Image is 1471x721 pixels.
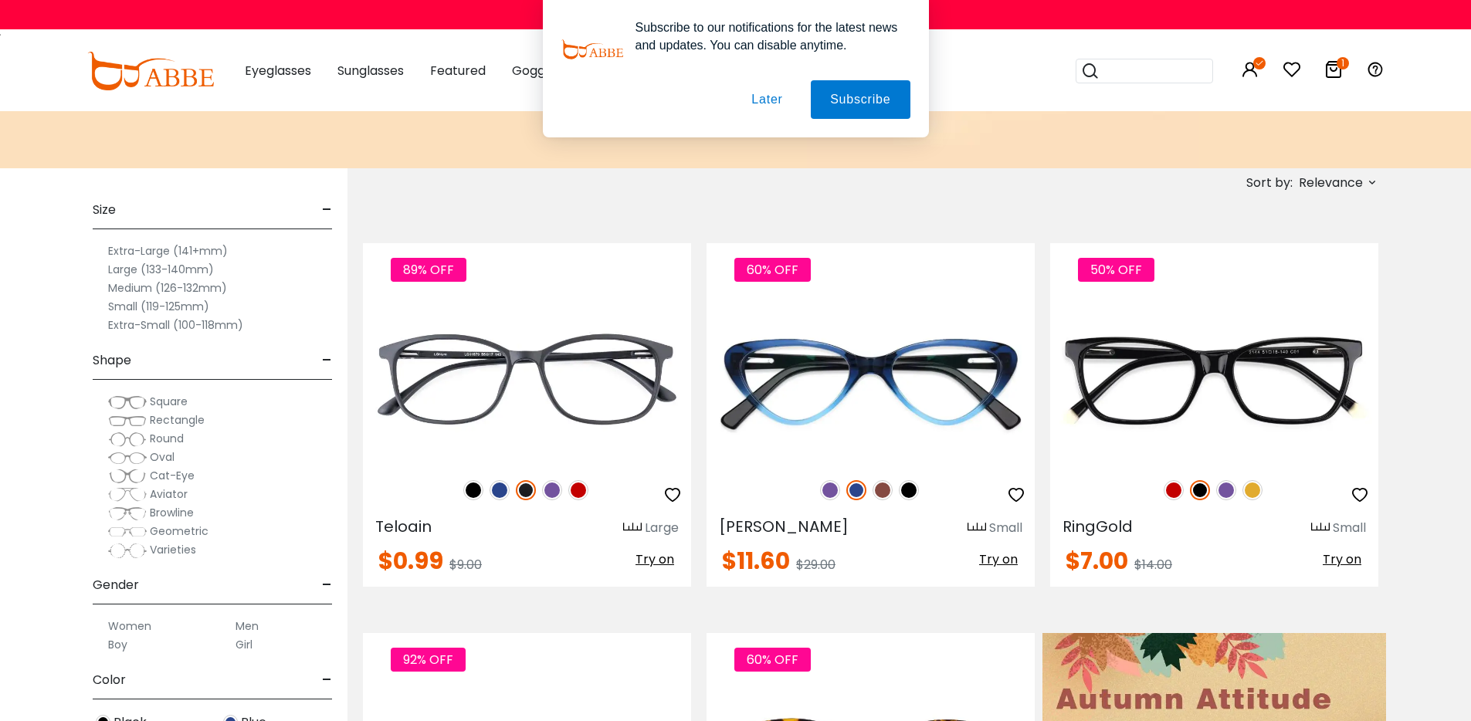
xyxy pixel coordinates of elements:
img: size ruler [1311,522,1330,533]
span: $14.00 [1134,556,1172,574]
label: Extra-Large (141+mm) [108,242,228,260]
span: Relevance [1299,169,1363,197]
img: Black RingGold - Acetate ,Universal Bridge Fit [1050,299,1378,463]
span: Gender [93,567,139,604]
button: Subscribe [811,80,910,119]
div: Large [645,519,679,537]
img: Square.png [108,394,147,410]
img: Black [1190,480,1210,500]
span: Color [93,662,126,699]
img: Round.png [108,432,147,447]
label: Small (119-125mm) [108,297,209,316]
img: Yellow [1242,480,1263,500]
span: Square [150,394,188,409]
span: 60% OFF [734,648,811,672]
span: $7.00 [1066,544,1128,577]
span: Rectangle [150,412,205,428]
img: Varieties.png [108,543,147,559]
img: size ruler [623,522,642,533]
span: Try on [1323,550,1361,568]
label: Men [236,617,259,635]
img: Blue Hannah - Acetate ,Universal Bridge Fit [707,299,1035,463]
label: Women [108,617,151,635]
span: - [322,342,332,379]
img: Black [463,480,483,500]
span: $29.00 [796,556,835,574]
label: Medium (126-132mm) [108,279,227,297]
img: Blue [846,480,866,500]
img: Purple [542,480,562,500]
span: Try on [979,550,1018,568]
div: Small [1333,519,1366,537]
span: Geometric [150,523,208,539]
img: Matte Black [516,480,536,500]
img: Cat-Eye.png [108,469,147,484]
img: Black [899,480,919,500]
span: 50% OFF [1078,258,1154,282]
button: Try on [631,550,679,570]
span: Cat-Eye [150,468,195,483]
span: 60% OFF [734,258,811,282]
button: Try on [974,550,1022,570]
div: Subscribe to our notifications for the latest news and updates. You can disable anytime. [623,19,910,54]
span: Size [93,191,116,228]
img: Red [568,480,588,500]
span: - [322,191,332,228]
span: $0.99 [378,544,443,577]
span: Sort by: [1246,174,1293,191]
img: Brown [873,480,893,500]
img: Purple [820,480,840,500]
span: $9.00 [449,556,482,574]
img: Rectangle.png [108,413,147,428]
span: Varieties [150,542,196,557]
span: Aviator [150,486,188,502]
button: Try on [1318,550,1366,570]
img: Blue [490,480,510,500]
span: - [322,567,332,604]
label: Large (133-140mm) [108,260,214,279]
span: Teloain [375,516,432,537]
span: $11.60 [722,544,790,577]
span: Round [150,431,184,446]
img: Matte-black Teloain - TR ,Light Weight [363,299,691,463]
img: Red [1164,480,1184,500]
label: Extra-Small (100-118mm) [108,316,243,334]
label: Girl [236,635,253,654]
div: Small [989,519,1022,537]
span: Browline [150,505,194,520]
span: - [322,662,332,699]
span: RingGold [1063,516,1133,537]
img: notification icon [561,19,623,80]
button: Later [732,80,802,119]
img: size ruler [968,522,986,533]
span: [PERSON_NAME] [719,516,849,537]
span: Oval [150,449,175,465]
span: 92% OFF [391,648,466,672]
span: Try on [636,550,674,568]
span: 89% OFF [391,258,466,282]
img: Purple [1216,480,1236,500]
img: Geometric.png [108,524,147,540]
img: Browline.png [108,506,147,521]
span: Shape [93,342,131,379]
label: Boy [108,635,127,654]
img: Oval.png [108,450,147,465]
img: Aviator.png [108,487,147,503]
